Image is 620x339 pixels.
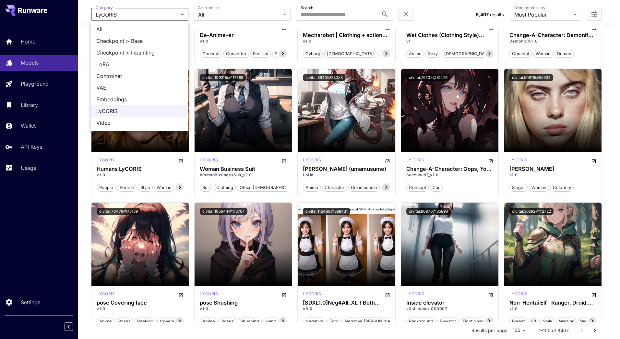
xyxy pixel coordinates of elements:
[96,49,183,56] span: Checkpoint > Inpainting
[96,107,183,115] span: LyCORIS
[96,60,183,68] span: LoRA
[96,119,183,127] span: Video
[96,72,183,80] span: Controlnet
[96,84,183,92] span: VAE
[96,25,183,33] span: All
[96,37,183,45] span: Checkpoint > Base
[96,95,183,103] span: Embeddings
